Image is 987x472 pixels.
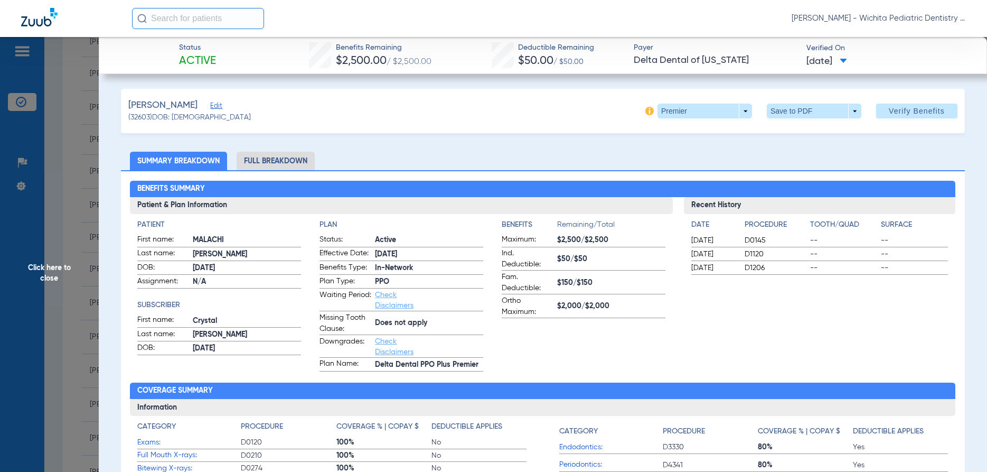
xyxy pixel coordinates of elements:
h4: Procedure [745,219,806,230]
span: $2,500.00 [336,55,387,67]
app-breakdown-title: Tooth/Quad [810,219,877,234]
app-breakdown-title: Coverage % | Copay $ [336,421,431,436]
span: $150/$150 [557,277,665,289]
span: DOB: [137,343,189,355]
h4: Tooth/Quad [810,219,877,230]
span: [DATE] [691,263,736,273]
span: Full Mouth X-rays: [137,450,241,461]
span: D0120 [241,437,336,448]
app-breakdown-title: Benefits [502,219,557,234]
span: Ortho Maximum: [502,295,553,318]
span: [PERSON_NAME] [193,329,301,340]
span: DOB: [137,262,189,275]
app-breakdown-title: Deductible Applies [431,421,527,436]
span: Endodontics: [559,442,663,453]
a: Check Disclaimers [375,291,413,309]
span: Effective Date: [319,248,371,261]
h4: Category [559,426,598,437]
span: $2,500/$2,500 [557,235,665,246]
span: First name: [137,314,189,327]
app-breakdown-title: Coverage % | Copay $ [758,421,853,441]
span: In-Network [375,263,483,274]
app-breakdown-title: Procedure [241,421,336,436]
span: Active [179,54,216,69]
app-breakdown-title: Category [559,421,663,441]
span: D1120 [745,249,806,260]
h4: Deductible Applies [431,421,502,432]
h3: Recent History [684,197,955,214]
app-breakdown-title: Surface [881,219,948,234]
span: First name: [137,234,189,247]
span: D3330 [663,442,758,452]
span: Last name: [137,248,189,261]
span: Verified On [806,43,970,54]
button: Premier [657,104,752,118]
app-breakdown-title: Procedure [663,421,758,441]
span: (32603) DOB: [DEMOGRAPHIC_DATA] [128,112,251,123]
span: $2,000/$2,000 [557,301,665,312]
img: info-icon [645,107,654,115]
span: / $2,500.00 [387,58,431,66]
span: Status: [319,234,371,247]
span: [DATE] [375,249,483,260]
span: Maximum: [502,234,553,247]
h4: Date [691,219,736,230]
button: Save to PDF [767,104,861,118]
h4: Patient [137,219,301,230]
span: D1206 [745,263,806,273]
span: Delta Dental of [US_STATE] [634,54,797,67]
h4: Coverage % | Copay $ [758,426,840,437]
app-breakdown-title: Deductible Applies [853,421,948,441]
li: Summary Breakdown [130,152,227,170]
span: D0210 [241,450,336,461]
span: Edit [210,102,220,112]
span: -- [810,263,877,273]
a: Check Disclaimers [375,338,413,356]
span: -- [810,249,877,260]
span: Active [375,235,483,246]
span: [DATE] [193,263,301,274]
span: [DATE] [806,55,847,68]
span: Ind. Deductible: [502,248,553,270]
h4: Subscriber [137,300,301,311]
app-breakdown-title: Procedure [745,219,806,234]
h4: Procedure [663,426,705,437]
img: Zuub Logo [21,8,58,26]
h4: Plan [319,219,483,230]
span: Plan Name: [319,358,371,371]
h4: Deductible Applies [853,426,924,437]
h3: Patient & Plan Information [130,197,673,214]
h2: Coverage Summary [130,383,955,400]
span: D0145 [745,235,806,246]
span: -- [881,249,948,260]
span: -- [810,235,877,246]
span: -- [881,235,948,246]
span: PPO [375,276,483,288]
span: Plan Type: [319,276,371,289]
span: 80% [758,442,853,452]
span: Does not apply [375,318,483,329]
h4: Benefits [502,219,557,230]
span: $50.00 [518,55,553,67]
app-breakdown-title: Date [691,219,736,234]
h2: Benefits Summary [130,181,955,198]
div: Chat Widget [934,421,987,472]
span: Assignment: [137,276,189,289]
span: Deductible Remaining [518,42,594,53]
span: Downgrades: [319,336,371,357]
span: Periodontics: [559,459,663,470]
span: [PERSON_NAME] [128,99,198,112]
span: Verify Benefits [889,107,945,115]
li: Full Breakdown [237,152,315,170]
h4: Coverage % | Copay $ [336,421,419,432]
span: Benefits Type: [319,262,371,275]
span: Payer [634,42,797,53]
span: Missing Tooth Clause: [319,312,371,335]
h3: Information [130,399,955,416]
span: No [431,450,527,461]
button: Verify Benefits [876,104,957,118]
span: Fam. Deductible: [502,272,553,294]
span: 100% [336,437,431,448]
